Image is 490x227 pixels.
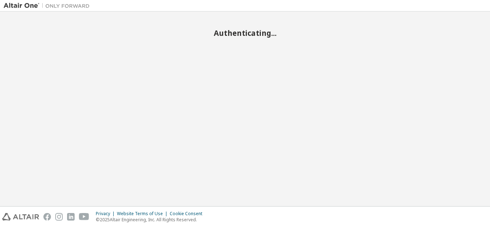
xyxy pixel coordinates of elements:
div: Privacy [96,211,117,217]
img: altair_logo.svg [2,213,39,221]
div: Website Terms of Use [117,211,170,217]
p: © 2025 Altair Engineering, Inc. All Rights Reserved. [96,217,207,223]
h2: Authenticating... [4,28,486,38]
img: linkedin.svg [67,213,75,221]
img: facebook.svg [43,213,51,221]
img: youtube.svg [79,213,89,221]
div: Cookie Consent [170,211,207,217]
img: instagram.svg [55,213,63,221]
img: Altair One [4,2,93,9]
